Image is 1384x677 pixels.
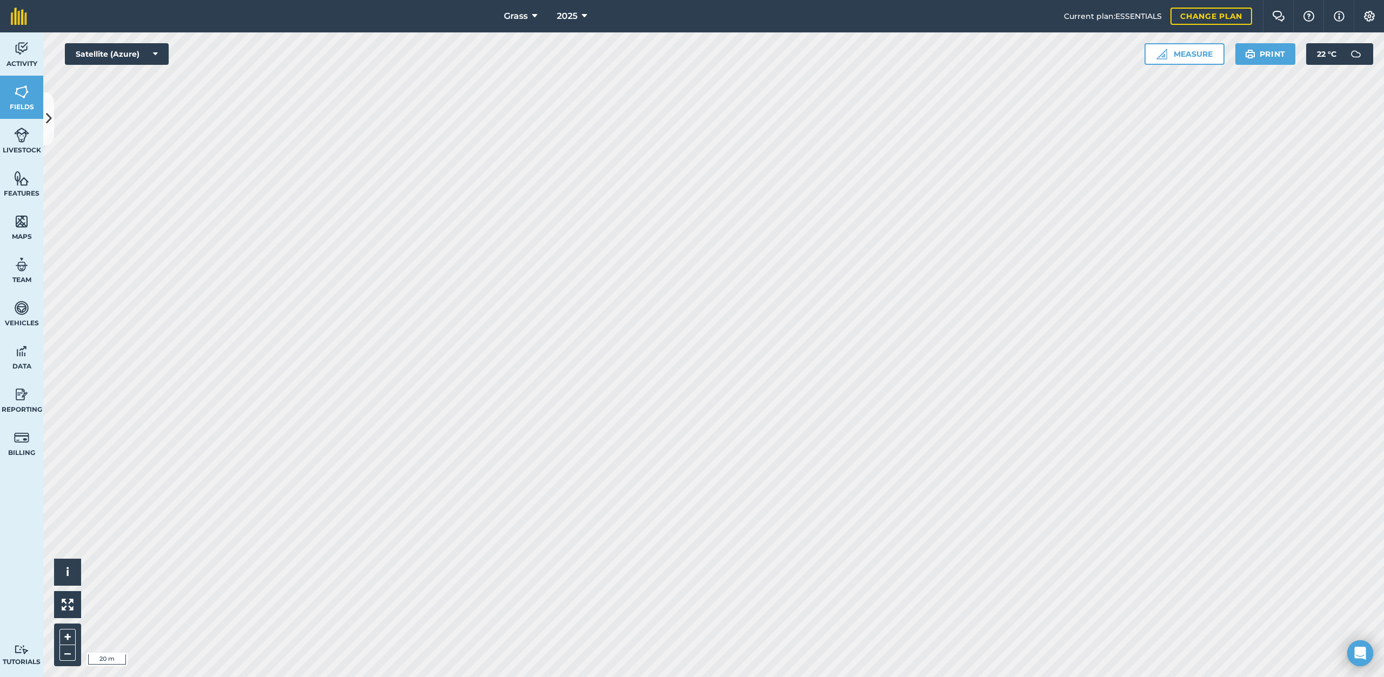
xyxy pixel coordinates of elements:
img: svg+xml;base64,PD94bWwgdmVyc2lvbj0iMS4wIiBlbmNvZGluZz0idXRmLTgiPz4KPCEtLSBHZW5lcmF0b3I6IEFkb2JlIE... [1345,43,1367,65]
img: Ruler icon [1156,49,1167,59]
a: Change plan [1170,8,1252,25]
img: svg+xml;base64,PHN2ZyB4bWxucz0iaHR0cDovL3d3dy53My5vcmcvMjAwMC9zdmciIHdpZHRoPSIxOSIgaGVpZ2h0PSIyNC... [1245,48,1255,61]
button: i [54,559,81,586]
img: svg+xml;base64,PHN2ZyB4bWxucz0iaHR0cDovL3d3dy53My5vcmcvMjAwMC9zdmciIHdpZHRoPSIxNyIgaGVpZ2h0PSIxNy... [1334,10,1345,23]
img: Four arrows, one pointing top left, one top right, one bottom right and the last bottom left [62,599,74,611]
img: svg+xml;base64,PHN2ZyB4bWxucz0iaHR0cDovL3d3dy53My5vcmcvMjAwMC9zdmciIHdpZHRoPSI1NiIgaGVpZ2h0PSI2MC... [14,170,29,186]
span: Grass [504,10,528,23]
button: 22 °C [1306,43,1373,65]
img: Two speech bubbles overlapping with the left bubble in the forefront [1272,11,1285,22]
img: svg+xml;base64,PD94bWwgdmVyc2lvbj0iMS4wIiBlbmNvZGluZz0idXRmLTgiPz4KPCEtLSBHZW5lcmF0b3I6IEFkb2JlIE... [14,300,29,316]
div: Open Intercom Messenger [1347,640,1373,666]
span: i [66,565,69,579]
img: svg+xml;base64,PHN2ZyB4bWxucz0iaHR0cDovL3d3dy53My5vcmcvMjAwMC9zdmciIHdpZHRoPSI1NiIgaGVpZ2h0PSI2MC... [14,84,29,100]
img: svg+xml;base64,PD94bWwgdmVyc2lvbj0iMS4wIiBlbmNvZGluZz0idXRmLTgiPz4KPCEtLSBHZW5lcmF0b3I6IEFkb2JlIE... [14,645,29,655]
img: A cog icon [1363,11,1376,22]
span: 22 ° C [1317,43,1336,65]
button: – [59,645,76,661]
img: svg+xml;base64,PD94bWwgdmVyc2lvbj0iMS4wIiBlbmNvZGluZz0idXRmLTgiPz4KPCEtLSBHZW5lcmF0b3I6IEFkb2JlIE... [14,127,29,143]
button: Measure [1145,43,1225,65]
img: svg+xml;base64,PD94bWwgdmVyc2lvbj0iMS4wIiBlbmNvZGluZz0idXRmLTgiPz4KPCEtLSBHZW5lcmF0b3I6IEFkb2JlIE... [14,41,29,57]
span: Current plan : ESSENTIALS [1064,10,1162,22]
button: Satellite (Azure) [65,43,169,65]
img: svg+xml;base64,PD94bWwgdmVyc2lvbj0iMS4wIiBlbmNvZGluZz0idXRmLTgiPz4KPCEtLSBHZW5lcmF0b3I6IEFkb2JlIE... [14,343,29,359]
img: A question mark icon [1302,11,1315,22]
span: 2025 [557,10,577,23]
img: fieldmargin Logo [11,8,27,25]
img: svg+xml;base64,PD94bWwgdmVyc2lvbj0iMS4wIiBlbmNvZGluZz0idXRmLTgiPz4KPCEtLSBHZW5lcmF0b3I6IEFkb2JlIE... [14,430,29,446]
img: svg+xml;base64,PD94bWwgdmVyc2lvbj0iMS4wIiBlbmNvZGluZz0idXRmLTgiPz4KPCEtLSBHZW5lcmF0b3I6IEFkb2JlIE... [14,257,29,273]
img: svg+xml;base64,PHN2ZyB4bWxucz0iaHR0cDovL3d3dy53My5vcmcvMjAwMC9zdmciIHdpZHRoPSI1NiIgaGVpZ2h0PSI2MC... [14,213,29,230]
button: Print [1235,43,1296,65]
img: svg+xml;base64,PD94bWwgdmVyc2lvbj0iMS4wIiBlbmNvZGluZz0idXRmLTgiPz4KPCEtLSBHZW5lcmF0b3I6IEFkb2JlIE... [14,386,29,403]
button: + [59,629,76,645]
